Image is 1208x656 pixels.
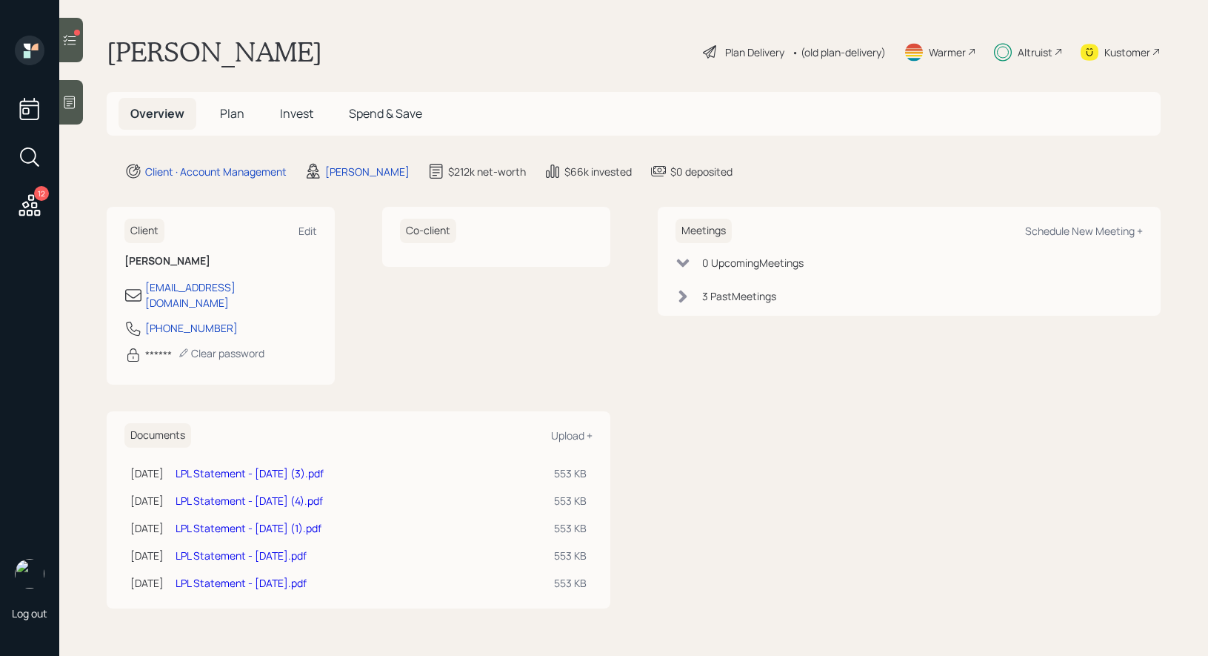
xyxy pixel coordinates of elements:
[130,548,164,563] div: [DATE]
[145,320,238,336] div: [PHONE_NUMBER]
[176,521,321,535] a: LPL Statement - [DATE] (1).pdf
[130,466,164,481] div: [DATE]
[929,44,966,60] div: Warmer
[130,493,164,508] div: [DATE]
[34,186,49,201] div: 12
[130,520,164,536] div: [DATE]
[280,105,313,122] span: Invest
[349,105,422,122] span: Spend & Save
[702,288,776,304] div: 3 Past Meeting s
[1018,44,1052,60] div: Altruist
[448,164,526,179] div: $212k net-worth
[400,219,456,243] h6: Co-client
[124,219,164,243] h6: Client
[176,466,324,480] a: LPL Statement - [DATE] (3).pdf
[130,575,164,591] div: [DATE]
[702,255,804,271] div: 0 Upcoming Meeting s
[15,559,44,589] img: treva-nostdahl-headshot.png
[145,279,317,311] div: [EMAIL_ADDRESS][DOMAIN_NAME]
[176,549,307,563] a: LPL Statement - [DATE].pdf
[725,44,784,60] div: Plan Delivery
[1025,224,1143,238] div: Schedule New Meeting +
[176,576,307,590] a: LPL Statement - [DATE].pdf
[124,423,191,448] h6: Documents
[1104,44,1150,60] div: Kustomer
[554,493,587,508] div: 553 KB
[564,164,632,179] div: $66k invested
[554,466,587,481] div: 553 KB
[107,36,322,68] h1: [PERSON_NAME]
[792,44,886,60] div: • (old plan-delivery)
[220,105,244,122] span: Plan
[554,548,587,563] div: 553 KB
[130,105,184,122] span: Overview
[675,219,732,243] h6: Meetings
[670,164,733,179] div: $0 deposited
[554,575,587,591] div: 553 KB
[325,164,410,179] div: [PERSON_NAME]
[298,224,317,238] div: Edit
[178,346,264,360] div: Clear password
[12,606,47,620] div: Log out
[554,520,587,536] div: 553 KB
[124,255,317,268] h6: [PERSON_NAME]
[551,428,593,443] div: Upload +
[176,494,323,508] a: LPL Statement - [DATE] (4).pdf
[145,164,287,179] div: Client · Account Management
